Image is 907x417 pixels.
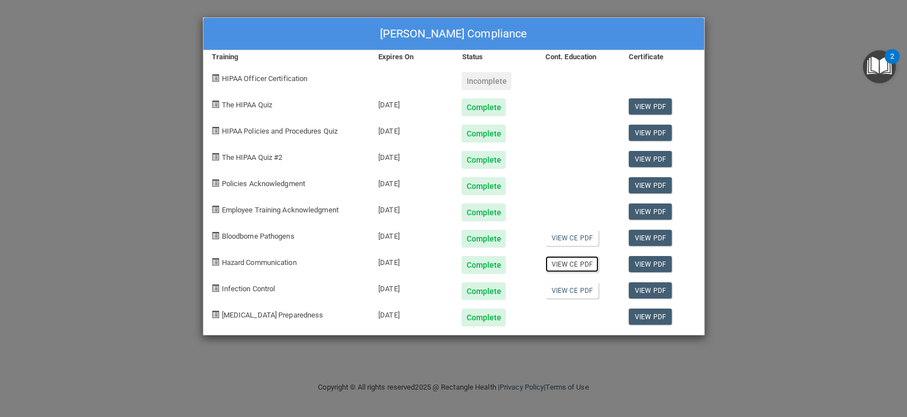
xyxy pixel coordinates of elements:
div: Expires On [370,50,453,64]
div: [DATE] [370,274,453,300]
div: [DATE] [370,90,453,116]
div: Complete [462,282,506,300]
span: The HIPAA Quiz #2 [222,153,283,162]
a: View PDF [629,309,672,325]
button: Open Resource Center, 2 new notifications [863,50,896,83]
span: Infection Control [222,285,276,293]
div: Complete [462,177,506,195]
span: HIPAA Policies and Procedures Quiz [222,127,338,135]
a: View PDF [629,230,672,246]
div: Complete [462,230,506,248]
a: View PDF [629,177,672,193]
span: Policies Acknowledgment [222,179,305,188]
span: Employee Training Acknowledgment [222,206,339,214]
span: [MEDICAL_DATA] Preparedness [222,311,324,319]
div: [DATE] [370,221,453,248]
div: Complete [462,256,506,274]
div: Complete [462,98,506,116]
a: View PDF [629,151,672,167]
div: Incomplete [462,72,511,90]
a: View CE PDF [545,230,599,246]
a: View PDF [629,282,672,298]
span: The HIPAA Quiz [222,101,272,109]
div: [DATE] [370,116,453,143]
div: Training [203,50,371,64]
span: Hazard Communication [222,258,297,267]
div: Complete [462,125,506,143]
a: View PDF [629,203,672,220]
a: View PDF [629,125,672,141]
div: Complete [462,151,506,169]
div: [DATE] [370,195,453,221]
div: [DATE] [370,169,453,195]
div: [DATE] [370,248,453,274]
div: Complete [462,309,506,326]
iframe: Drift Widget Chat Controller [714,338,894,382]
div: [PERSON_NAME] Compliance [203,18,704,50]
span: HIPAA Officer Certification [222,74,308,83]
a: View PDF [629,256,672,272]
div: Complete [462,203,506,221]
div: Status [453,50,536,64]
a: View CE PDF [545,256,599,272]
a: View PDF [629,98,672,115]
div: [DATE] [370,300,453,326]
a: View CE PDF [545,282,599,298]
div: Cont. Education [537,50,620,64]
span: Bloodborne Pathogens [222,232,295,240]
div: Certificate [620,50,704,64]
div: 2 [890,56,894,71]
div: [DATE] [370,143,453,169]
